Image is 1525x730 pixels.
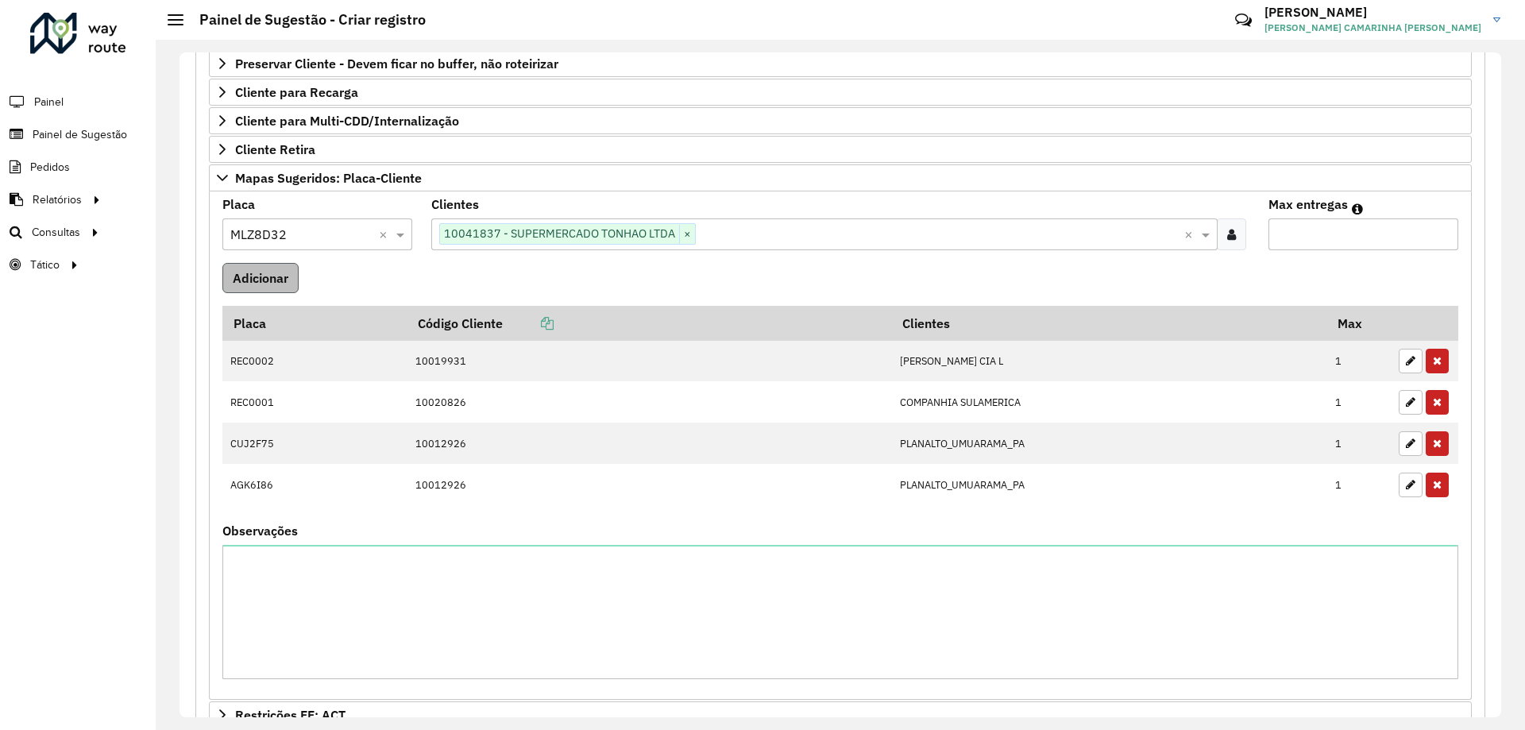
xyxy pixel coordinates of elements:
td: 10019931 [407,340,891,381]
span: Clear all [379,225,392,244]
h2: Painel de Sugestão - Criar registro [183,11,426,29]
a: Restrições FF: ACT [209,701,1472,728]
td: [PERSON_NAME] CIA L [892,340,1327,381]
th: Código Cliente [407,306,891,340]
span: Preservar Cliente - Devem ficar no buffer, não roteirizar [235,57,558,70]
td: 10020826 [407,381,891,423]
td: 1 [1327,423,1391,464]
th: Placa [222,306,407,340]
em: Máximo de clientes que serão colocados na mesma rota com os clientes informados [1352,203,1363,215]
a: Mapas Sugeridos: Placa-Cliente [209,164,1472,191]
a: Preservar Cliente - Devem ficar no buffer, não roteirizar [209,50,1472,77]
span: Mapas Sugeridos: Placa-Cliente [235,172,422,184]
td: 1 [1327,464,1391,505]
span: [PERSON_NAME] CAMARINHA [PERSON_NAME] [1264,21,1481,35]
a: Cliente para Recarga [209,79,1472,106]
span: Cliente para Multi-CDD/Internalização [235,114,459,127]
span: Relatórios [33,191,82,208]
td: PLANALTO_UMUARAMA_PA [892,464,1327,505]
td: 1 [1327,381,1391,423]
span: Restrições FF: ACT [235,709,346,721]
span: Painel [34,94,64,110]
th: Max [1327,306,1391,340]
label: Clientes [431,195,479,214]
td: 10012926 [407,464,891,505]
td: 1 [1327,340,1391,381]
th: Clientes [892,306,1327,340]
label: Observações [222,521,298,540]
a: Contato Rápido [1226,3,1261,37]
span: 10041837 - SUPERMERCADO TONHAO LTDA [440,224,679,243]
span: Consultas [32,224,80,241]
td: COMPANHIA SULAMERICA [892,381,1327,423]
span: Clear all [1184,225,1198,244]
span: Painel de Sugestão [33,126,127,143]
button: Adicionar [222,263,299,293]
span: × [679,225,695,244]
div: Mapas Sugeridos: Placa-Cliente [209,191,1472,701]
span: Tático [30,257,60,273]
label: Placa [222,195,255,214]
td: CUJ2F75 [222,423,407,464]
span: Pedidos [30,159,70,176]
td: PLANALTO_UMUARAMA_PA [892,423,1327,464]
span: Cliente para Recarga [235,86,358,98]
a: Cliente para Multi-CDD/Internalização [209,107,1472,134]
a: Copiar [503,315,554,331]
td: AGK6I86 [222,464,407,505]
h3: [PERSON_NAME] [1264,5,1481,20]
td: REC0002 [222,340,407,381]
span: Cliente Retira [235,143,315,156]
td: 10012926 [407,423,891,464]
a: Cliente Retira [209,136,1472,163]
label: Max entregas [1268,195,1348,214]
td: REC0001 [222,381,407,423]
